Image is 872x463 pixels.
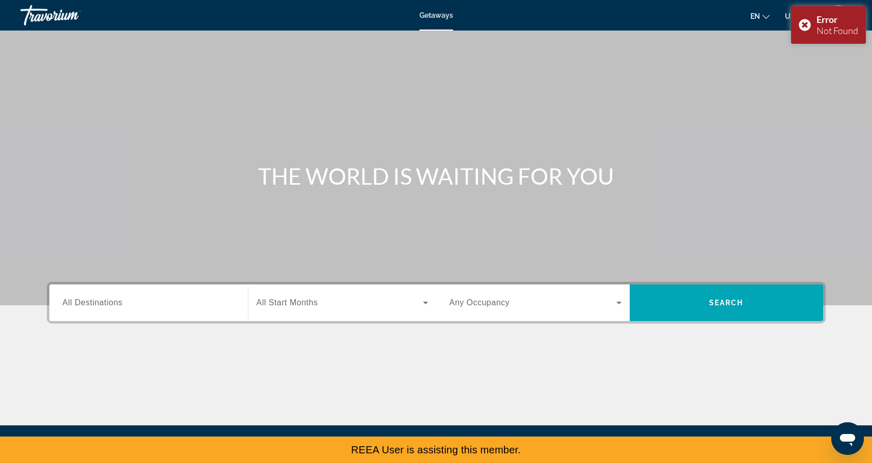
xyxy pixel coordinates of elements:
[831,422,864,455] iframe: Button to launch messaging window
[449,298,510,307] span: Any Occupancy
[825,5,852,26] button: User Menu
[750,9,770,23] button: Change language
[709,299,744,307] span: Search
[817,25,858,36] div: Not Found
[630,284,823,321] button: Search
[419,11,453,19] a: Getaways
[245,163,627,189] h1: THE WORLD IS WAITING FOR YOU
[257,298,318,307] span: All Start Months
[351,444,521,455] span: REEA User is assisting this member.
[49,284,823,321] div: Search widget
[750,12,760,20] span: en
[785,9,810,23] button: Change currency
[20,2,122,28] a: Travorium
[785,12,800,20] span: USD
[63,298,123,307] span: All Destinations
[817,14,858,25] div: Error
